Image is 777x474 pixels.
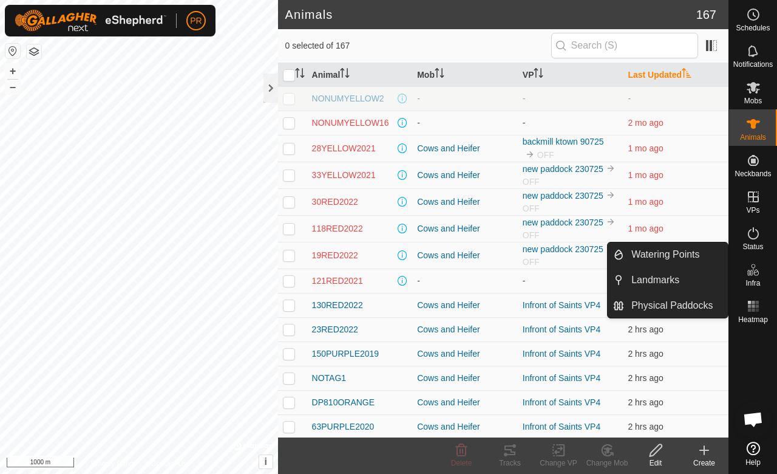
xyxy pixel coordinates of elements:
a: new paddock 230725 [523,244,603,254]
th: Last Updated [623,63,728,87]
img: to [525,149,535,159]
span: Schedules [736,24,770,32]
div: Cows and Heifer [417,299,513,312]
span: 0 selected of 167 [285,39,551,52]
span: 17 Sept 2025, 1:06 pm [628,397,663,407]
li: Landmarks [608,268,728,292]
span: 33YELLOW2021 [312,169,376,182]
span: Delete [451,459,472,467]
img: to [606,190,616,200]
div: Change Mob [583,458,631,469]
span: Physical Paddocks [631,298,713,313]
p-sorticon: Activate to sort [682,70,691,80]
span: 29 July 2025, 2:05 pm [628,170,663,180]
a: backmill ktown 90725 [523,137,604,146]
span: Animals [740,134,766,141]
a: new paddock 230725 [523,191,603,201]
span: 118RED2022 [312,222,363,235]
p-sorticon: Activate to sort [340,70,350,80]
span: 17 Sept 2025, 1:05 pm [628,349,663,359]
span: VPs [746,207,759,214]
span: Mobs [744,97,762,105]
a: Infront of Saints VP4 [523,373,600,383]
button: Reset Map [5,44,20,58]
span: 17 Sept 2025, 1:05 pm [628,325,663,334]
span: Heatmap [738,316,768,323]
span: 22 July 2025, 2:10 pm [628,143,663,153]
span: 30 June 2025, 4:05 pm [628,118,663,128]
span: 23RED2022 [312,323,358,336]
p-sorticon: Activate to sort [534,70,543,80]
span: 30RED2022 [312,196,358,208]
li: Physical Paddocks [608,294,728,318]
div: Cows and Heifer [417,421,513,433]
span: 17 Sept 2025, 1:06 pm [628,422,663,431]
a: Infront of Saints VP4 [523,422,600,431]
span: NONUMYELLOW16 [312,117,389,129]
span: 167 [696,5,716,24]
a: Infront of Saints VP4 [523,300,600,310]
div: Cows and Heifer [417,169,513,182]
button: i [259,455,273,469]
app-display-virtual-paddock-transition: - [523,118,526,128]
span: OFF [523,204,540,213]
a: Landmarks [624,268,728,292]
span: Watering Points [631,247,699,262]
span: Status [742,243,763,250]
a: Infront of Saints VP4 [523,325,600,334]
app-display-virtual-paddock-transition: - [523,276,526,286]
div: Cows and Heifer [417,396,513,409]
button: – [5,80,20,94]
span: 19RED2022 [312,249,358,262]
span: NOTAG1 [312,372,347,385]
a: Contact Us [151,458,186,469]
span: Infra [745,280,760,287]
span: 63PURPLE2020 [312,421,375,433]
span: OFF [523,257,540,267]
span: DP810ORANGE [312,396,375,409]
div: Cows and Heifer [417,249,513,262]
th: VP [518,63,623,87]
th: Animal [307,63,413,87]
span: PR [190,15,202,27]
span: - [628,94,631,103]
img: to [606,163,616,173]
a: Physical Paddocks [624,294,728,318]
div: - [417,275,513,287]
h2: Animals [285,7,696,22]
span: OFF [537,150,554,160]
span: Landmarks [631,273,679,287]
a: Privacy Policy [91,458,137,469]
div: Cows and Heifer [417,142,513,155]
span: Notifications [733,61,773,68]
div: Cows and Heifer [417,323,513,336]
span: 150PURPLE2019 [312,348,379,360]
img: Gallagher Logo [15,10,166,32]
span: OFF [523,230,540,240]
div: Change VP [534,458,583,469]
span: 17 Sept 2025, 1:06 pm [628,373,663,383]
input: Search (S) [551,33,698,58]
span: NONUMYELLOW2 [312,92,384,105]
a: Infront of Saints VP4 [523,397,600,407]
a: Help [729,437,777,471]
div: Tracks [486,458,534,469]
div: - [417,117,513,129]
th: Mob [412,63,518,87]
span: 121RED2021 [312,275,363,287]
span: Help [745,459,761,466]
span: 130RED2022 [312,299,363,312]
a: new paddock 230725 [523,164,603,174]
p-sorticon: Activate to sort [295,70,305,80]
button: + [5,64,20,78]
li: Watering Points [608,242,728,267]
span: Neckbands [735,170,771,177]
button: Map Layers [27,44,41,59]
app-display-virtual-paddock-transition: - [523,94,526,103]
div: Cows and Heifer [417,196,513,208]
img: to [606,217,616,227]
div: Edit [631,458,680,469]
div: Cows and Heifer [417,372,513,385]
div: Open chat [735,401,772,438]
div: Cows and Heifer [417,348,513,360]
